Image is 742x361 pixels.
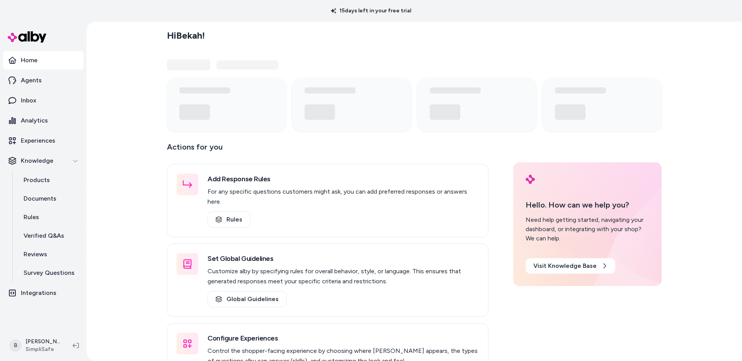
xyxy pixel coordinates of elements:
a: Verified Q&As [16,226,83,245]
p: 15 days left in your free trial [326,7,416,15]
a: Survey Questions [16,264,83,282]
a: Inbox [3,91,83,110]
h3: Set Global Guidelines [208,253,479,264]
p: Documents [24,194,56,203]
a: Analytics [3,111,83,130]
p: Survey Questions [24,268,75,278]
a: Rules [208,211,250,228]
p: Products [24,175,50,185]
h2: Hi Bekah ! [167,30,205,41]
a: Agents [3,71,83,90]
a: Home [3,51,83,70]
a: Global Guidelines [208,291,287,307]
p: Home [21,56,37,65]
p: Verified Q&As [24,231,64,240]
button: B[PERSON_NAME]SimpliSafe [5,333,66,358]
p: Integrations [21,288,56,298]
img: alby Logo [526,175,535,184]
p: Agents [21,76,42,85]
p: Knowledge [21,156,53,165]
h3: Configure Experiences [208,333,479,344]
p: Actions for you [167,141,488,159]
p: Inbox [21,96,36,105]
p: Experiences [21,136,55,145]
span: B [9,339,22,352]
a: Integrations [3,284,83,302]
a: Products [16,171,83,189]
img: alby Logo [8,31,46,43]
a: Visit Knowledge Base [526,258,615,274]
div: Need help getting started, navigating your dashboard, or integrating with your shop? We can help. [526,215,649,243]
a: Reviews [16,245,83,264]
p: Rules [24,213,39,222]
a: Rules [16,208,83,226]
button: Knowledge [3,152,83,170]
a: Documents [16,189,83,208]
p: Hello. How can we help you? [526,199,649,211]
span: SimpliSafe [26,346,60,353]
p: Customize alby by specifying rules for overall behavior, style, or language. This ensures that ge... [208,266,479,286]
p: [PERSON_NAME] [26,338,60,346]
p: Reviews [24,250,47,259]
p: For any specific questions customers might ask, you can add preferred responses or answers here. [208,187,479,207]
h3: Add Response Rules [208,174,479,184]
a: Experiences [3,131,83,150]
p: Analytics [21,116,48,125]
